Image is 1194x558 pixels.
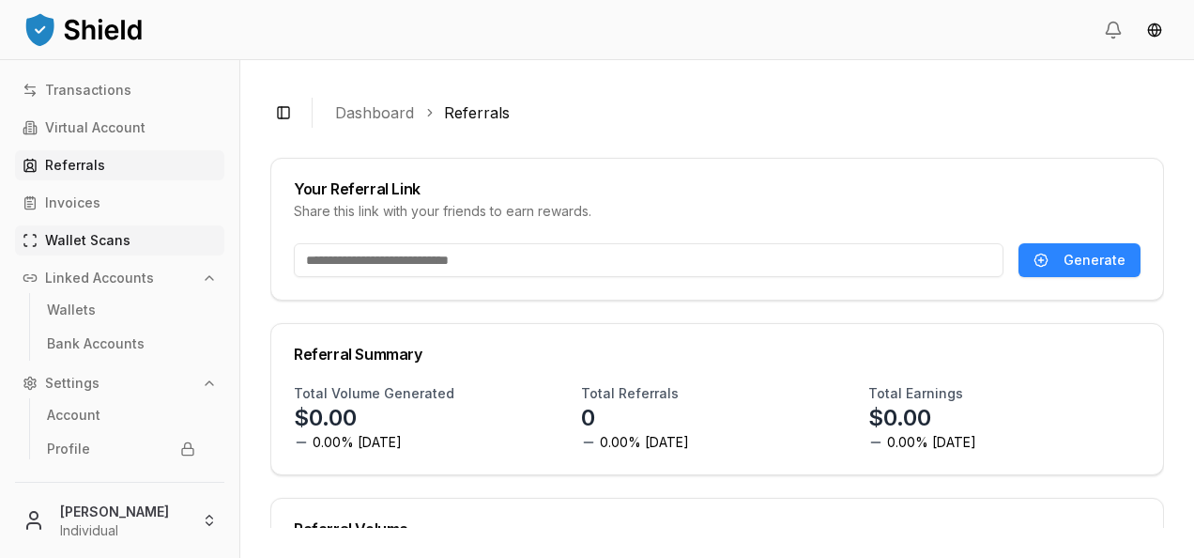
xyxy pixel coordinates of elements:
[600,433,689,452] span: 0.00% [DATE]
[294,347,1140,362] div: Referral Summary
[15,225,224,256] a: Wallet Scans
[60,521,187,540] p: Individual
[23,10,145,48] img: ShieldPay Logo
[39,434,203,464] a: Profile
[15,75,224,105] a: Transactions
[39,295,203,325] a: Wallets
[887,433,976,452] span: 0.00% [DATE]
[47,442,90,456] p: Profile
[294,384,454,403] h3: Total Volume Generated
[1064,251,1125,270] span: Generate
[335,101,414,124] a: Dashboard
[15,368,224,398] button: Settings
[294,202,1140,221] div: Share this link with your friends to earn rewards.
[335,101,1149,124] nav: breadcrumb
[39,400,203,430] a: Account
[47,337,145,350] p: Bank Accounts
[868,403,931,433] p: $0.00
[45,196,100,209] p: Invoices
[47,303,96,317] p: Wallets
[581,403,595,433] p: 0
[294,521,1140,536] div: Referral Volume
[15,113,224,143] a: Virtual Account
[47,409,100,422] p: Account
[868,384,963,403] h3: Total Earnings
[45,159,105,172] p: Referrals
[39,329,203,359] a: Bank Accounts
[581,384,679,403] h3: Total Referrals
[45,271,154,285] p: Linked Accounts
[15,263,224,293] button: Linked Accounts
[444,101,510,124] a: Referrals
[15,188,224,218] a: Invoices
[60,502,187,521] p: [PERSON_NAME]
[45,377,99,390] p: Settings
[294,181,1140,196] div: Your Referral Link
[15,150,224,180] a: Referrals
[45,121,145,134] p: Virtual Account
[1018,243,1140,277] button: Generate
[45,234,130,247] p: Wallet Scans
[313,433,402,452] span: 0.00% [DATE]
[294,403,357,433] p: $0.00
[45,84,131,97] p: Transactions
[8,490,232,550] button: [PERSON_NAME]Individual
